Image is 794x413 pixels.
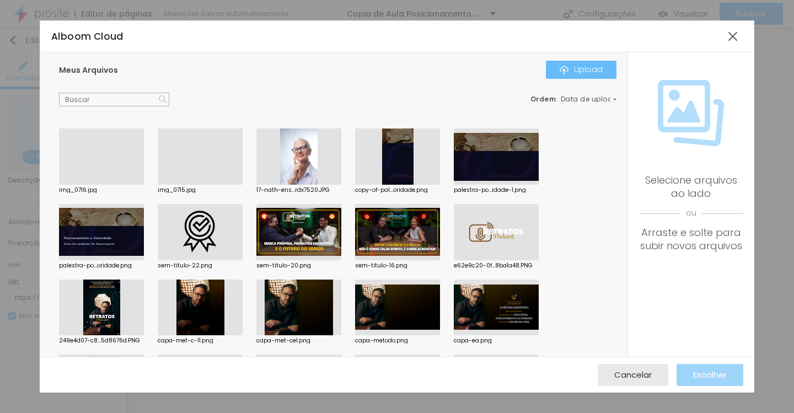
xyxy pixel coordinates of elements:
[677,364,743,386] button: Escolher
[454,187,539,193] div: palestra-po...idade-1.png
[159,95,167,103] img: Icone
[355,187,440,193] div: copy-of-pal...oridade.png
[355,338,440,344] div: capa-metodo.png
[530,94,556,104] span: Ordem
[560,66,568,74] img: Icone
[158,187,243,193] div: img_0715.jpg
[158,263,243,269] div: sem-titulo-22.png
[560,65,603,74] div: Upload
[639,200,743,226] span: ou
[546,61,616,78] button: IconeUpload
[59,93,169,107] input: Buscar
[639,174,743,253] div: Selecione arquivos ao lado Arraste e solte para subir novos arquivos
[59,65,118,76] span: Meus Arquivos
[658,80,724,146] img: Icone
[59,338,144,344] div: 249e4d07-c8...5d8676d.PNG
[598,364,668,386] button: Cancelar
[561,96,618,103] span: Data de upload
[530,96,616,103] div: :
[158,338,243,344] div: capa-met-c-11.png
[454,263,539,269] div: e62e9c20-0f...8ba1a48.PNG
[693,370,727,379] span: Escolher
[454,338,539,344] div: capa-ea.png
[59,187,144,193] div: img_0716.jpg
[256,338,341,344] div: capa-met-cel.png
[614,370,652,379] span: Cancelar
[256,263,341,269] div: sem-titulo-20.png
[59,263,144,269] div: palestra-po...oridade.png
[355,263,440,269] div: sem-titulo-16.png
[51,30,124,43] span: Alboom Cloud
[256,187,341,193] div: 17-nath-ens...rdx7520.JPG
